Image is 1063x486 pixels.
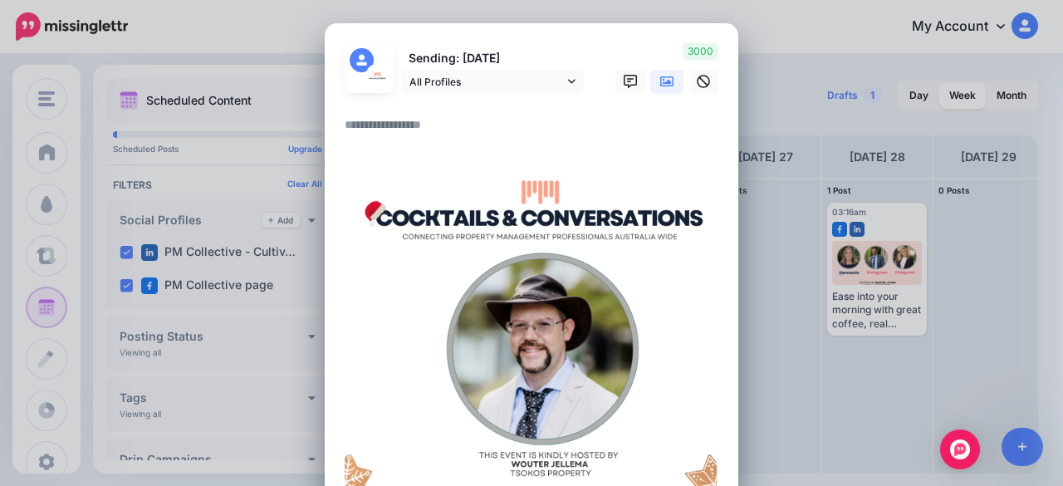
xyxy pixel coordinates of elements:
img: 154382455_251587406621165_286239351165627804_n-bsa121791.jpg [365,64,389,88]
a: All Profiles [401,70,584,94]
p: Sending: [DATE] [401,49,584,68]
span: All Profiles [409,73,564,91]
span: 3000 [683,43,718,60]
img: user_default_image.png [350,48,374,72]
div: Open Intercom Messenger [940,430,980,469]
